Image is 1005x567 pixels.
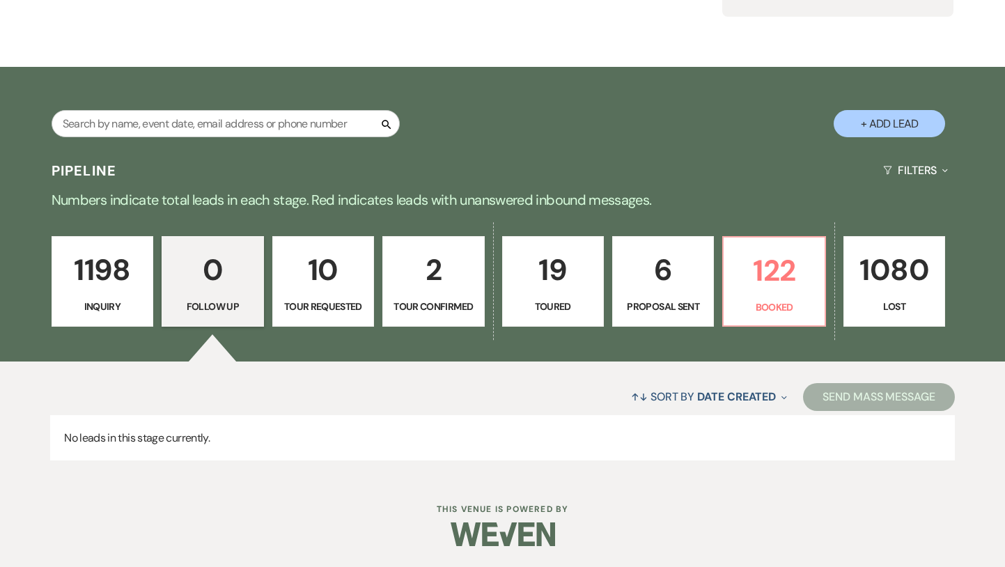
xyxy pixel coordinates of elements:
[171,299,254,314] p: Follow Up
[1,189,1004,211] p: Numbers indicate total leads in each stage. Red indicates leads with unanswered inbound messages.
[50,415,955,461] p: No leads in this stage currently.
[697,389,776,404] span: Date Created
[171,247,254,293] p: 0
[391,299,475,314] p: Tour Confirmed
[391,247,475,293] p: 2
[52,110,400,137] input: Search by name, event date, email address or phone number
[878,152,953,189] button: Filters
[52,236,153,327] a: 1198Inquiry
[52,161,117,180] h3: Pipeline
[272,236,374,327] a: 10Tour Requested
[631,389,648,404] span: ↑↓
[621,247,705,293] p: 6
[61,299,144,314] p: Inquiry
[612,236,714,327] a: 6Proposal Sent
[162,236,263,327] a: 0Follow Up
[722,236,825,327] a: 122Booked
[511,247,595,293] p: 19
[625,378,793,415] button: Sort By Date Created
[61,247,144,293] p: 1198
[732,247,816,294] p: 122
[732,300,816,315] p: Booked
[852,299,936,314] p: Lost
[281,247,365,293] p: 10
[511,299,595,314] p: Toured
[502,236,604,327] a: 19Toured
[834,110,945,137] button: + Add Lead
[803,383,955,411] button: Send Mass Message
[451,510,555,559] img: Weven Logo
[281,299,365,314] p: Tour Requested
[382,236,484,327] a: 2Tour Confirmed
[843,236,945,327] a: 1080Lost
[852,247,936,293] p: 1080
[621,299,705,314] p: Proposal Sent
